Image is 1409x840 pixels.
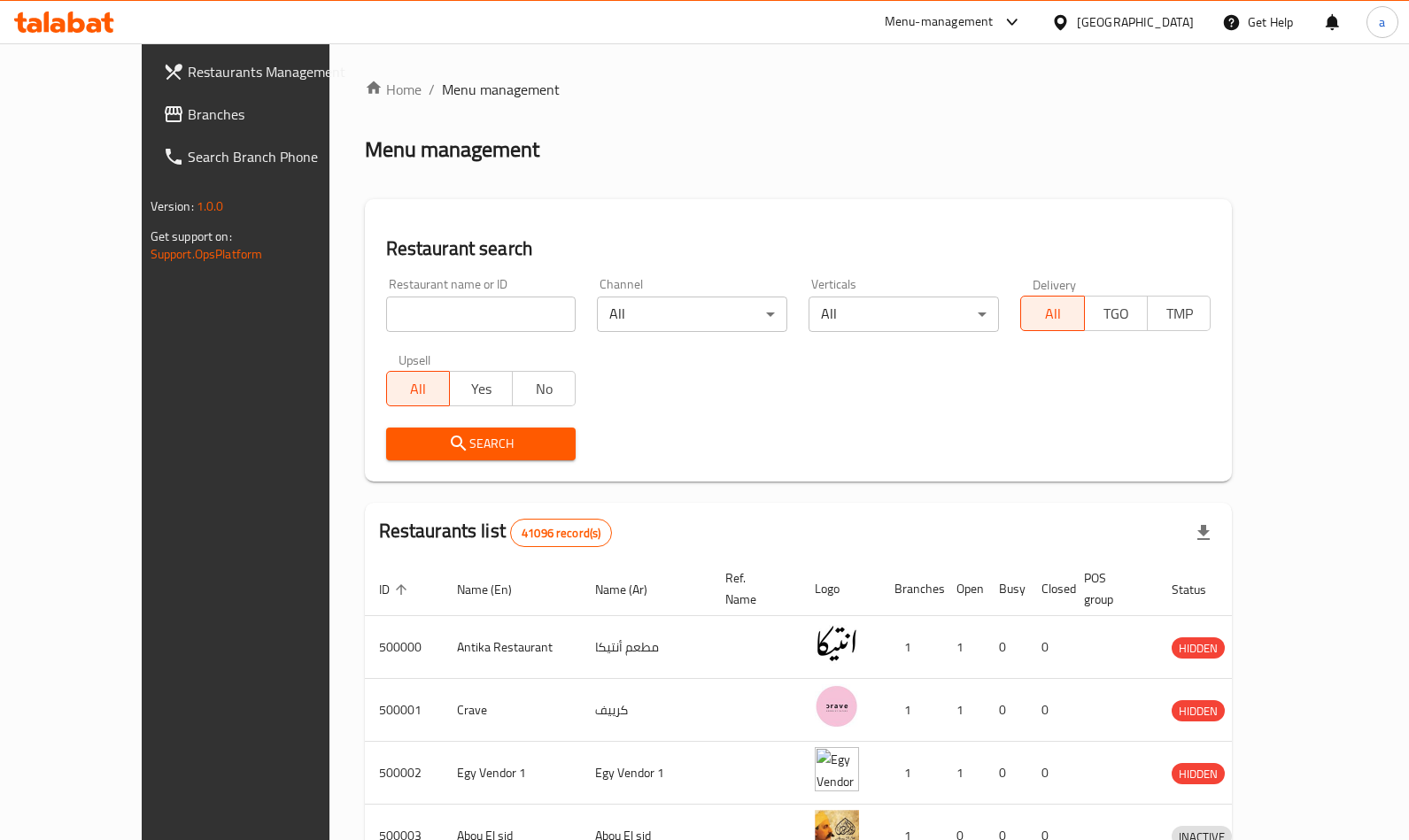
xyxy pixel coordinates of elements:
[985,679,1027,742] td: 0
[942,742,985,805] td: 1
[379,579,413,600] span: ID
[1172,764,1225,784] span: HIDDEN
[1147,296,1211,331] button: TMP
[442,79,560,100] span: Menu management
[386,428,577,460] button: Search
[815,747,859,791] img: Egy Vendor 1
[399,353,431,366] label: Upsell
[1027,742,1070,805] td: 0
[151,243,263,266] a: Support.OpsPlatform
[1027,679,1070,742] td: 0
[443,679,581,742] td: Crave
[386,371,450,406] button: All
[400,433,562,455] span: Search
[386,297,577,332] input: Search for restaurant name or ID..
[457,376,506,402] span: Yes
[386,235,1212,262] h2: Restaurant search
[1084,567,1136,610] span: POS group
[1172,763,1225,784] div: HIDDEN
[149,135,377,178] a: Search Branch Phone
[880,562,942,616] th: Branches
[1033,278,1077,290] label: Delivery
[1172,579,1229,600] span: Status
[985,616,1027,679] td: 0
[1155,301,1204,327] span: TMP
[1379,12,1385,32] span: a
[815,621,859,666] img: Antika Restaurant
[1172,701,1225,721] span: HIDDEN
[365,742,443,805] td: 500002
[511,525,611,542] span: 41096 record(s)
[1077,12,1194,32] div: [GEOGRAPHIC_DATA]
[365,79,422,100] a: Home
[885,12,994,33] div: Menu-management
[512,371,576,406] button: No
[379,518,613,547] h2: Restaurants list
[1027,562,1070,616] th: Closed
[429,79,435,100] li: /
[365,679,443,742] td: 500001
[880,742,942,805] td: 1
[581,679,711,742] td: كرييف
[1172,700,1225,721] div: HIDDEN
[188,61,363,82] span: Restaurants Management
[1027,616,1070,679] td: 0
[449,371,513,406] button: Yes
[595,579,670,600] span: Name (Ar)
[942,562,985,616] th: Open
[801,562,880,616] th: Logo
[188,104,363,125] span: Branches
[725,567,779,610] span: Ref. Name
[365,135,539,164] h2: Menu management
[365,79,1233,100] nav: breadcrumb
[1182,512,1225,554] div: Export file
[149,93,377,135] a: Branches
[597,297,787,332] div: All
[443,742,581,805] td: Egy Vendor 1
[1020,296,1084,331] button: All
[815,684,859,728] img: Crave
[394,376,443,402] span: All
[985,742,1027,805] td: 0
[443,616,581,679] td: Antika Restaurant
[942,616,985,679] td: 1
[520,376,569,402] span: No
[581,742,711,805] td: Egy Vendor 1
[1092,301,1141,327] span: TGO
[880,616,942,679] td: 1
[1172,637,1225,659] div: HIDDEN
[1172,638,1225,659] span: HIDDEN
[942,679,985,742] td: 1
[985,562,1027,616] th: Busy
[149,50,377,93] a: Restaurants Management
[197,195,224,218] span: 1.0.0
[365,616,443,679] td: 500000
[581,616,711,679] td: مطعم أنتيكا
[151,225,232,248] span: Get support on:
[1084,296,1148,331] button: TGO
[880,679,942,742] td: 1
[1028,301,1077,327] span: All
[151,195,194,218] span: Version:
[510,519,612,547] div: Total records count
[188,146,363,167] span: Search Branch Phone
[457,579,535,600] span: Name (En)
[809,297,999,332] div: All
